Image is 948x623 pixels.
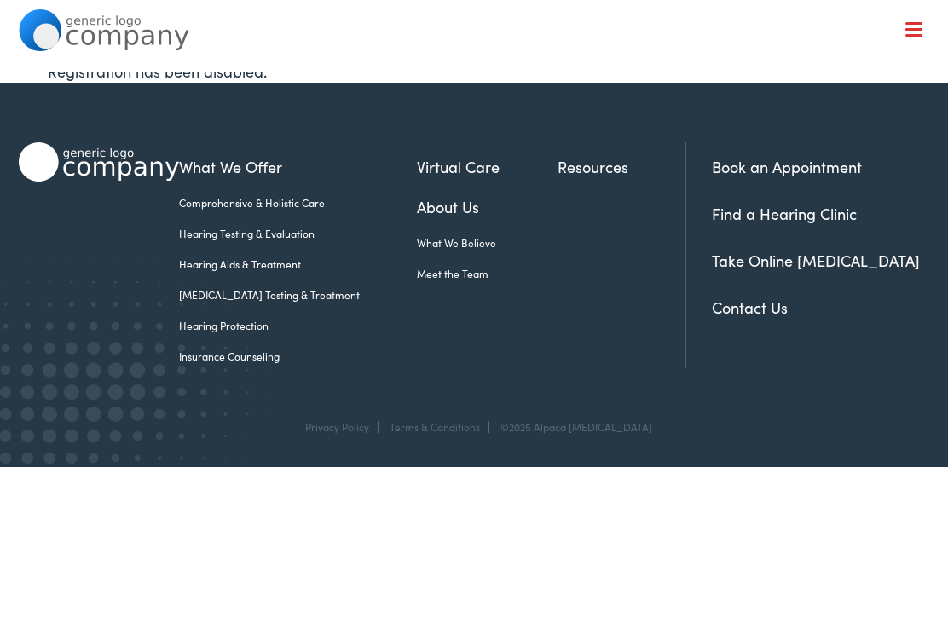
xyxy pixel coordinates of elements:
a: Hearing Aids & Treatment [179,257,418,272]
a: Hearing Testing & Evaluation [179,226,418,241]
a: Virtual Care [417,155,558,178]
a: Meet the Team [417,266,558,281]
a: Terms & Conditions [390,419,480,434]
a: What We Believe [417,235,558,251]
a: What We Offer [32,68,929,121]
a: Hearing Protection [179,318,418,333]
a: [MEDICAL_DATA] Testing & Treatment [179,287,418,303]
a: Resources [558,155,686,178]
a: Find a Hearing Clinic [712,203,857,224]
a: About Us [417,195,558,218]
a: Contact Us [712,297,788,318]
a: Comprehensive & Holistic Care [179,195,418,211]
div: ©2025 Alpaca [MEDICAL_DATA] [492,421,652,433]
a: Privacy Policy [305,419,369,434]
a: Insurance Counseling [179,349,418,364]
a: Take Online [MEDICAL_DATA] [712,250,920,271]
a: Book an Appointment [712,156,862,177]
img: Alpaca Audiology [19,142,178,182]
a: What We Offer [179,155,418,178]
